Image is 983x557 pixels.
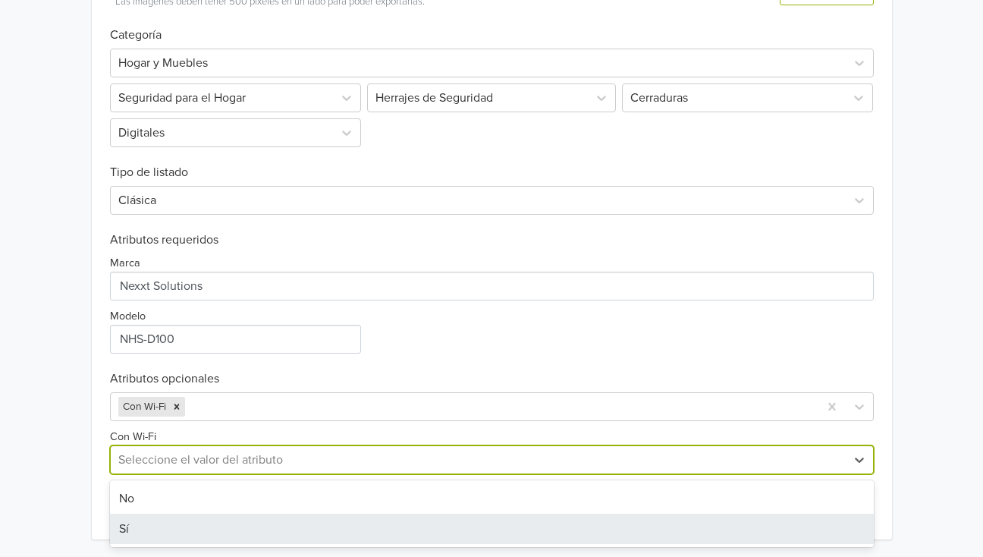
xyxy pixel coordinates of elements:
label: Con Wi-Fi [110,429,156,445]
div: Remove Con Wi-Fi [168,397,185,417]
h6: Categoría [110,10,874,42]
div: Con Wi-Fi [118,397,168,417]
h6: Atributos requeridos [110,233,874,247]
label: Marca [110,255,140,272]
label: Modelo [110,308,146,325]
div: No [110,483,874,514]
div: Sí [110,514,874,544]
h6: Tipo de listado [110,147,874,180]
h6: Atributos opcionales [110,372,874,386]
